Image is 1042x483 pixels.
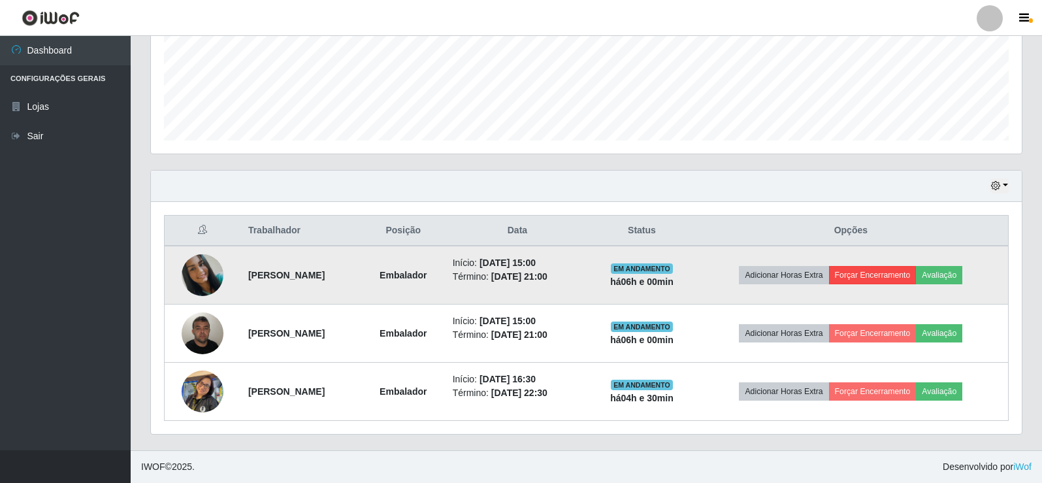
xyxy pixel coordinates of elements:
button: Avaliação [916,382,962,401]
th: Opções [694,216,1009,246]
a: iWof [1013,461,1032,472]
button: Adicionar Horas Extra [739,324,828,342]
th: Posição [362,216,445,246]
span: EM ANDAMENTO [611,380,673,390]
time: [DATE] 21:00 [491,329,547,340]
button: Avaliação [916,266,962,284]
button: Avaliação [916,324,962,342]
time: [DATE] 22:30 [491,388,547,398]
time: [DATE] 21:00 [491,271,547,282]
button: Forçar Encerramento [829,266,917,284]
span: © 2025 . [141,460,195,474]
strong: Embalador [380,386,427,397]
span: EM ANDAMENTO [611,263,673,274]
strong: [PERSON_NAME] [248,270,325,280]
li: Término: [453,270,583,284]
img: 1725826685297.jpeg [182,363,223,419]
strong: há 06 h e 00 min [610,276,674,287]
strong: [PERSON_NAME] [248,386,325,397]
li: Término: [453,386,583,400]
img: 1693608079370.jpeg [182,254,223,296]
strong: há 06 h e 00 min [610,335,674,345]
span: IWOF [141,461,165,472]
span: Desenvolvido por [943,460,1032,474]
strong: há 04 h e 30 min [610,393,674,403]
th: Status [590,216,693,246]
button: Forçar Encerramento [829,382,917,401]
li: Término: [453,328,583,342]
time: [DATE] 16:30 [480,374,536,384]
time: [DATE] 15:00 [480,258,536,268]
button: Adicionar Horas Extra [739,266,828,284]
strong: Embalador [380,328,427,339]
strong: Embalador [380,270,427,280]
strong: [PERSON_NAME] [248,328,325,339]
span: EM ANDAMENTO [611,322,673,332]
button: Adicionar Horas Extra [739,382,828,401]
li: Início: [453,256,583,270]
li: Início: [453,314,583,328]
th: Trabalhador [240,216,362,246]
th: Data [445,216,591,246]
button: Forçar Encerramento [829,324,917,342]
li: Início: [453,373,583,386]
img: 1714957062897.jpeg [182,305,223,361]
time: [DATE] 15:00 [480,316,536,326]
img: CoreUI Logo [22,10,80,26]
